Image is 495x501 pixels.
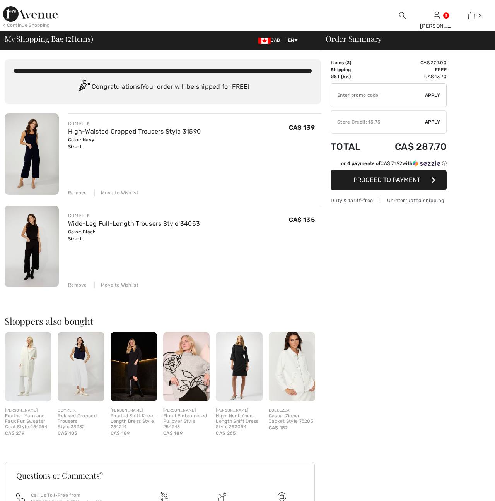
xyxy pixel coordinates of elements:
div: Feather Yarn and Faux Fur Sweater Coat Style 254954 [5,413,51,429]
img: Relaxed Cropped Trousers Style 33932 [58,332,104,401]
div: [PERSON_NAME] [420,22,454,30]
td: Free [373,66,447,73]
span: Apply [425,92,440,99]
img: Free shipping on orders over $99 [278,492,286,501]
span: 2 [347,60,350,65]
img: Sezzle [413,160,440,167]
span: Apply [425,118,440,125]
a: Wide-Leg Full-Length Trousers Style 34053 [68,220,200,227]
div: Pleated Shift Knee-Length Dress Style 254214 [111,413,157,429]
div: Remove [68,189,87,196]
img: Wide-Leg Full-Length Trousers Style 34053 [5,206,59,287]
div: COMPLI K [58,408,104,413]
div: Color: Navy Size: L [68,136,201,150]
img: My Bag [468,11,475,20]
a: High-Waisted Cropped Trousers Style 31590 [68,128,201,135]
input: Promo code [331,84,425,107]
div: [PERSON_NAME] [163,408,210,413]
span: CA$ 189 [163,431,183,436]
div: Move to Wishlist [94,281,138,288]
span: CA$ 139 [289,124,315,131]
div: Remove [68,281,87,288]
img: Congratulation2.svg [76,79,92,95]
img: Pleated Shift Knee-Length Dress Style 254214 [111,332,157,401]
td: CA$ 274.00 [373,59,447,66]
div: DOLCEZZA [269,408,315,413]
td: GST (5%) [331,73,373,80]
div: [PERSON_NAME] [111,408,157,413]
h2: Shoppers also bought [5,316,321,326]
div: [PERSON_NAME] [216,408,262,413]
img: Casual Zipper Jacket Style 75203 [269,332,315,401]
span: CA$ 71.92 [381,161,402,166]
img: 1ère Avenue [3,6,58,22]
img: High-Neck Knee-Length Shift Dress Style 253054 [216,332,262,401]
td: CA$ 287.70 [373,134,447,160]
span: My Shopping Bag ( Items) [5,35,93,43]
div: Floral Embroidered Pullover Style 254943 [163,413,210,429]
img: Canadian Dollar [258,38,271,44]
a: Sign In [434,12,440,19]
img: High-Waisted Cropped Trousers Style 31590 [5,113,59,195]
img: Delivery is a breeze since we pay the duties! [218,492,226,501]
td: Items ( ) [331,59,373,66]
div: Duty & tariff-free | Uninterrupted shipping [331,197,447,204]
span: CA$ 189 [111,431,130,436]
span: CA$ 279 [5,431,24,436]
div: Relaxed Cropped Trousers Style 33932 [58,413,104,429]
img: Free shipping on orders over $99 [159,492,168,501]
div: COMPLI K [68,212,200,219]
span: CA$ 105 [58,431,77,436]
img: Floral Embroidered Pullover Style 254943 [163,332,210,401]
div: Casual Zipper Jacket Style 75203 [269,413,315,424]
div: or 4 payments ofCA$ 71.92withSezzle Click to learn more about Sezzle [331,160,447,170]
img: Feather Yarn and Faux Fur Sweater Coat Style 254954 [5,332,51,401]
div: [PERSON_NAME] [5,408,51,413]
img: search the website [399,11,406,20]
div: High-Neck Knee-Length Shift Dress Style 253054 [216,413,262,429]
span: 2 [68,33,72,43]
div: Store Credit: 15.75 [331,118,425,125]
span: CA$ 135 [289,216,315,223]
div: COMPLI K [68,120,201,127]
span: EN [288,38,298,43]
button: Proceed to Payment [331,170,447,190]
img: My Info [434,11,440,20]
h3: Questions or Comments? [16,472,303,479]
span: CA$ 265 [216,431,236,436]
td: CA$ 13.70 [373,73,447,80]
span: 2 [479,12,481,19]
div: < Continue Shopping [3,22,50,29]
div: or 4 payments of with [341,160,447,167]
div: Congratulations! Your order will be shipped for FREE! [14,79,312,95]
td: Shipping [331,66,373,73]
span: CA$ 182 [269,425,288,431]
td: Total [331,134,373,160]
div: Color: Black Size: L [68,228,200,242]
span: Proceed to Payment [353,176,420,184]
a: 2 [454,11,488,20]
span: CAD [258,38,283,43]
div: Move to Wishlist [94,189,138,196]
div: Order Summary [316,35,490,43]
